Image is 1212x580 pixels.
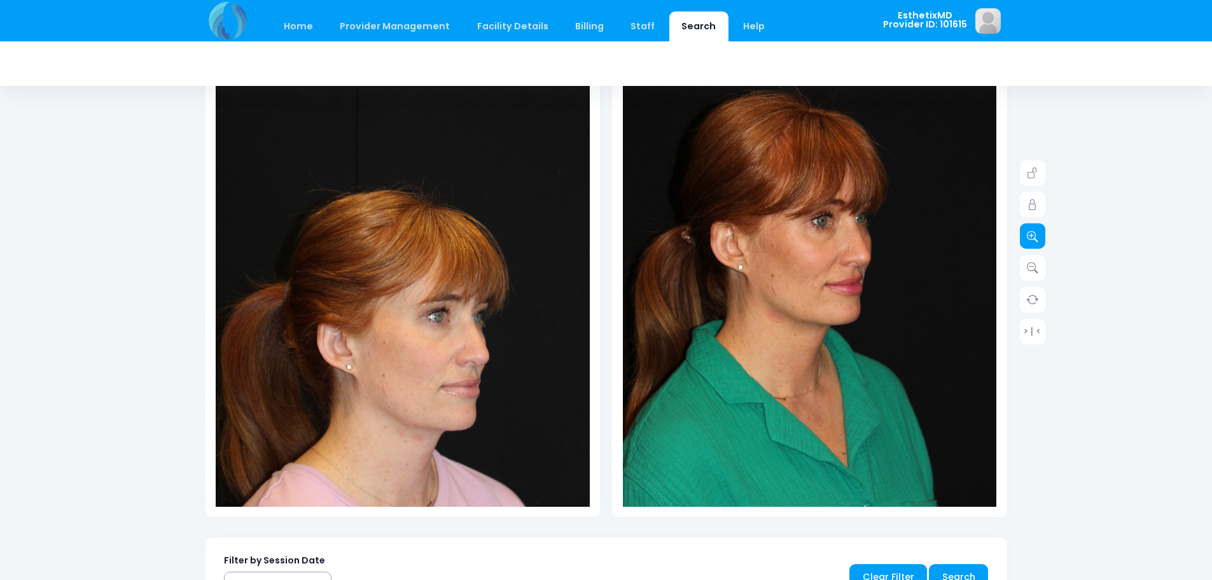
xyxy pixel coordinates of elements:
[883,11,967,29] span: EsthetixMD Provider ID: 101615
[272,11,326,41] a: Home
[562,11,616,41] a: Billing
[464,11,561,41] a: Facility Details
[224,554,325,567] label: Filter by Session Date
[730,11,777,41] a: Help
[669,11,728,41] a: Search
[1020,318,1045,344] a: > | <
[975,8,1001,34] img: image
[618,11,667,41] a: Staff
[328,11,463,41] a: Provider Management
